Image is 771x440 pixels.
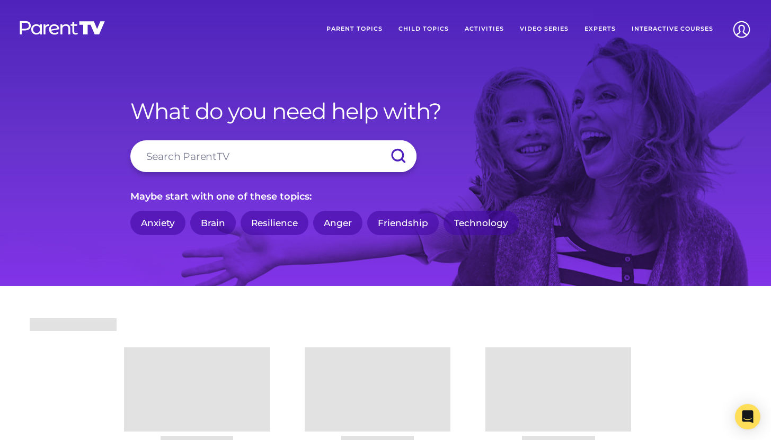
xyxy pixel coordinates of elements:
input: Search ParentTV [130,140,416,172]
a: Anxiety [130,211,185,236]
a: Parent Topics [318,16,391,42]
a: Friendship [367,211,439,236]
a: Technology [444,211,519,236]
a: Brain [190,211,236,236]
a: Interactive Courses [624,16,721,42]
div: Open Intercom Messenger [735,404,760,429]
a: Resilience [241,211,308,236]
a: Anger [313,211,362,236]
a: Video Series [512,16,577,42]
img: Account [728,16,755,43]
p: Maybe start with one of these topics: [130,188,641,205]
img: parenttv-logo-white.4c85aaf.svg [19,20,106,35]
a: Experts [577,16,624,42]
h1: What do you need help with? [130,98,641,124]
input: Submit [379,140,416,172]
a: Activities [457,16,512,42]
a: Child Topics [391,16,457,42]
